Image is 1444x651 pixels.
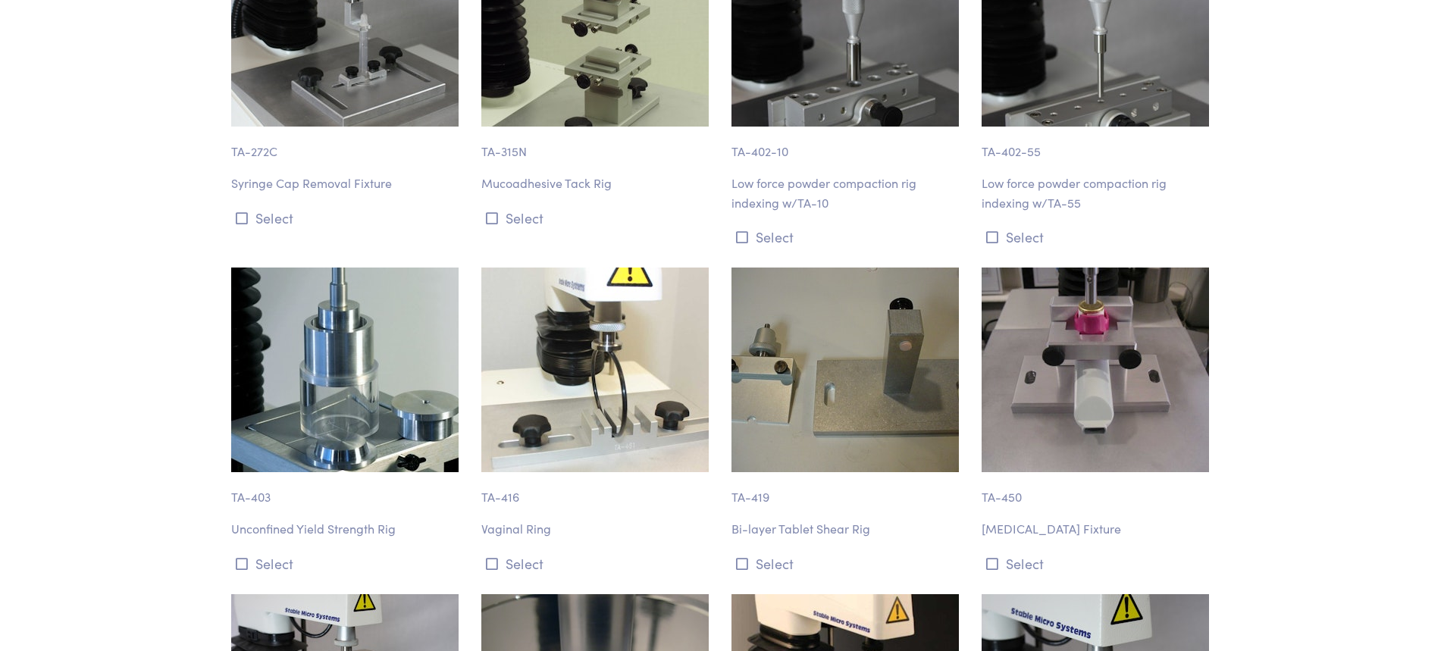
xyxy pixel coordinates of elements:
p: Vaginal Ring [481,519,713,539]
p: TA-402-55 [982,127,1214,161]
p: Mucoadhesive Tack Rig [481,174,713,193]
p: TA-450 [982,472,1214,507]
p: Unconfined Yield Strength Rig [231,519,463,539]
img: ta-403-unconfined-yield-strength-mainprobes.jpg [231,268,459,472]
p: Bi-layer Tablet Shear Rig [731,519,963,539]
button: Select [982,551,1214,576]
button: Select [731,551,963,576]
button: Select [982,224,1214,249]
img: bi-layer-tablet-fixture-017.jpg [731,268,959,472]
button: Select [231,205,463,230]
p: TA-272C [231,127,463,161]
button: Select [481,205,713,230]
p: Low force powder compaction rig indexing w/TA-10 [731,174,963,212]
button: Select [231,551,463,576]
p: [MEDICAL_DATA] Fixture [982,519,1214,539]
img: pharma-ta_416-vaginal-ring-2.jpg [481,268,709,472]
p: TA-315N [481,127,713,161]
img: pharma-ta_450-metered-dose-inhaler-fixture-3.jpg [982,268,1209,472]
p: TA-403 [231,472,463,507]
p: Low force powder compaction rig indexing w/TA-55 [982,174,1214,212]
p: Syringe Cap Removal Fixture [231,174,463,193]
p: TA-416 [481,472,713,507]
button: Select [731,224,963,249]
p: TA-419 [731,472,963,507]
button: Select [481,551,713,576]
p: TA-402-10 [731,127,963,161]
